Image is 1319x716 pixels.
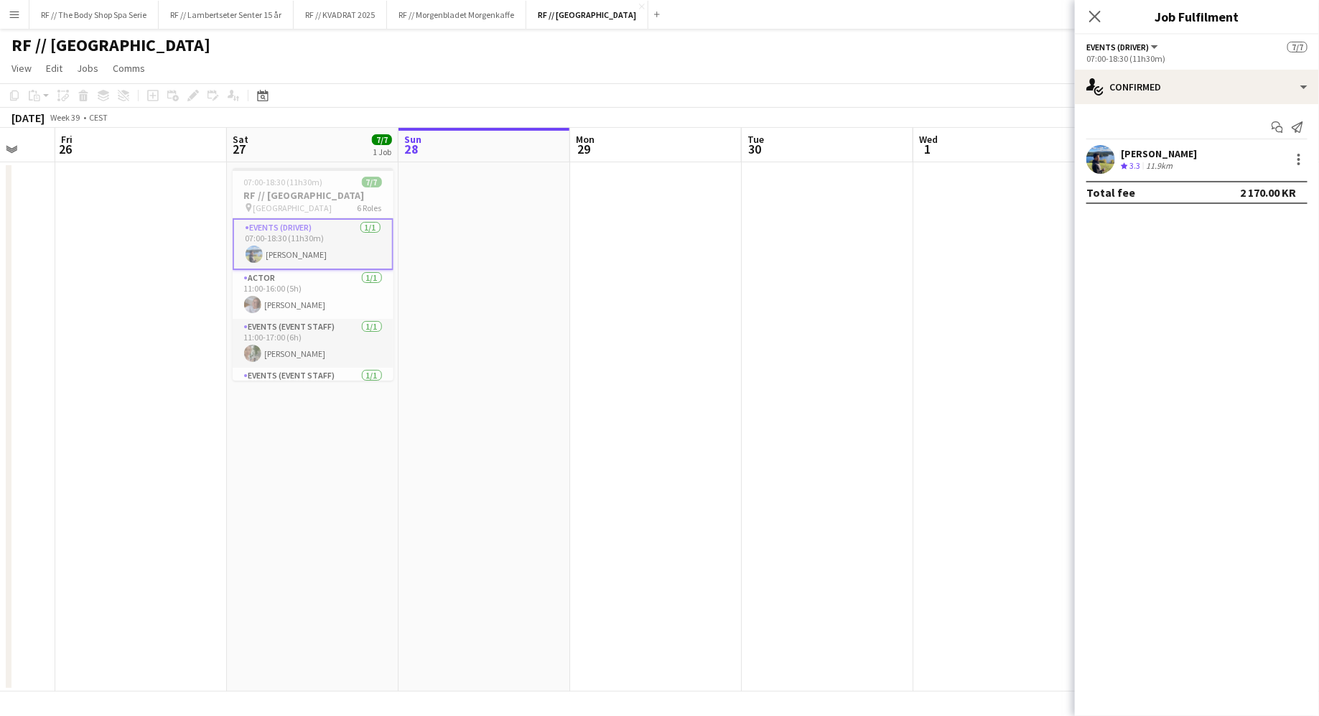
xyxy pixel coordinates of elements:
[6,59,37,78] a: View
[917,141,938,157] span: 1
[1075,70,1319,104] div: Confirmed
[233,319,393,368] app-card-role: Events (Event Staff)1/111:00-17:00 (6h)[PERSON_NAME]
[233,270,393,319] app-card-role: Actor1/111:00-16:00 (5h)[PERSON_NAME]
[747,133,764,146] span: Tue
[1075,7,1319,26] h3: Job Fulfilment
[373,147,391,157] div: 1 Job
[11,111,45,125] div: [DATE]
[576,133,595,146] span: Mon
[233,368,393,417] app-card-role: Events (Event Staff)1/1
[1143,160,1175,172] div: 11.9km
[1086,42,1149,52] span: Events (Driver)
[1086,185,1135,200] div: Total fee
[404,133,421,146] span: Sun
[11,34,210,56] h1: RF // [GEOGRAPHIC_DATA]
[574,141,595,157] span: 29
[253,203,332,213] span: [GEOGRAPHIC_DATA]
[372,134,392,145] span: 7/7
[61,133,73,146] span: Fri
[362,177,382,187] span: 7/7
[402,141,421,157] span: 28
[526,1,648,29] button: RF // [GEOGRAPHIC_DATA]
[233,133,248,146] span: Sat
[1086,53,1308,64] div: 07:00-18:30 (11h30m)
[71,59,104,78] a: Jobs
[1086,42,1160,52] button: Events (Driver)
[1121,147,1197,160] div: [PERSON_NAME]
[107,59,151,78] a: Comms
[59,141,73,157] span: 26
[1129,160,1140,171] span: 3.3
[47,112,83,123] span: Week 39
[294,1,387,29] button: RF // KVADRAT 2025
[113,62,145,75] span: Comms
[159,1,294,29] button: RF // Lambertseter Senter 15 år
[745,141,764,157] span: 30
[77,62,98,75] span: Jobs
[919,133,938,146] span: Wed
[358,203,382,213] span: 6 Roles
[233,218,393,270] app-card-role: Events (Driver)1/107:00-18:30 (11h30m)[PERSON_NAME]
[230,141,248,157] span: 27
[11,62,32,75] span: View
[244,177,323,187] span: 07:00-18:30 (11h30m)
[1287,42,1308,52] span: 7/7
[29,1,159,29] button: RF // The Body Shop Spa Serie
[233,189,393,202] h3: RF // [GEOGRAPHIC_DATA]
[1240,185,1296,200] div: 2 170.00 KR
[46,62,62,75] span: Edit
[40,59,68,78] a: Edit
[387,1,526,29] button: RF // Morgenbladet Morgenkaffe
[233,168,393,381] app-job-card: 07:00-18:30 (11h30m)7/7RF // [GEOGRAPHIC_DATA] [GEOGRAPHIC_DATA]6 RolesEvents (Driver)1/107:00-18...
[89,112,108,123] div: CEST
